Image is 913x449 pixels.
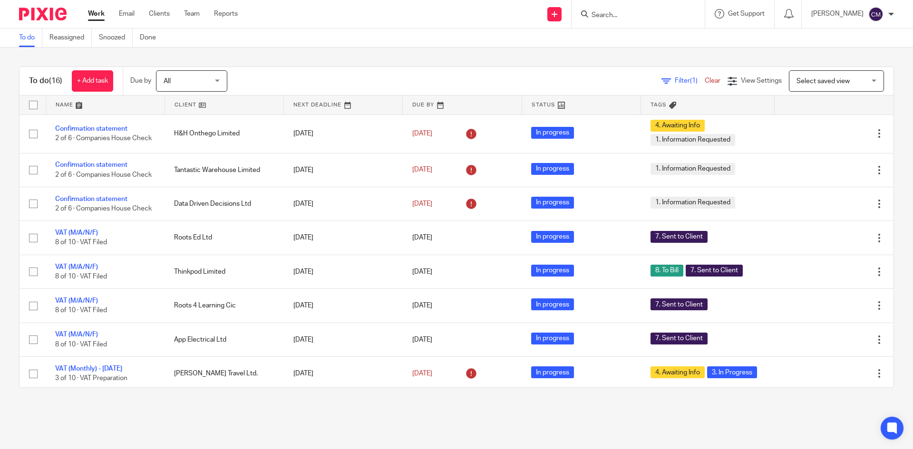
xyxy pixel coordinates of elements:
[284,357,403,391] td: [DATE]
[284,255,403,288] td: [DATE]
[55,162,127,168] a: Confirmation statement
[651,102,667,107] span: Tags
[165,115,283,153] td: H&H Onthego Limited
[165,289,283,323] td: Roots 4 Learning Cic
[55,239,107,246] span: 8 of 10 · VAT Filed
[741,77,782,84] span: View Settings
[165,187,283,220] td: Data Driven Decisions Ltd
[284,153,403,187] td: [DATE]
[214,9,238,19] a: Reports
[55,205,152,212] span: 2 of 6 · Companies House Check
[55,365,122,372] a: VAT (Monthly) - [DATE]
[651,298,708,310] span: 7. Sent to Client
[55,125,127,132] a: Confirmation statement
[651,231,708,243] span: 7. Sent to Client
[49,77,62,85] span: (16)
[284,187,403,220] td: [DATE]
[119,9,135,19] a: Email
[868,7,884,22] img: svg%3E
[651,265,683,277] span: 8. To Bill
[705,77,720,84] a: Clear
[796,78,850,85] span: Select saved view
[531,265,574,277] span: In progress
[55,331,98,338] a: VAT (M/A/N/F)
[164,78,171,85] span: All
[55,264,98,270] a: VAT (M/A/N/F)
[49,29,92,47] a: Reassigned
[531,366,574,378] span: In progress
[165,221,283,255] td: Roots Ed Ltd
[55,307,107,314] span: 8 of 10 · VAT Filed
[165,357,283,391] td: [PERSON_NAME] Travel Ltd.
[412,302,432,309] span: [DATE]
[412,234,432,241] span: [DATE]
[651,366,705,378] span: 4. Awaiting Info
[55,196,127,202] a: Confirmation statement
[412,130,432,137] span: [DATE]
[531,231,574,243] span: In progress
[55,297,98,304] a: VAT (M/A/N/F)
[412,370,432,377] span: [DATE]
[412,167,432,173] span: [DATE]
[651,333,708,344] span: 7. Sent to Client
[55,273,107,280] span: 8 of 10 · VAT Filed
[651,120,705,132] span: 4. Awaiting Info
[55,135,152,142] span: 2 of 6 · Companies House Check
[651,134,735,146] span: 1. Information Requested
[531,298,574,310] span: In progress
[149,9,170,19] a: Clients
[707,366,757,378] span: 3. In Progress
[651,197,735,209] span: 1. Information Requested
[284,289,403,323] td: [DATE]
[531,333,574,344] span: In progress
[728,10,765,17] span: Get Support
[55,172,152,178] span: 2 of 6 · Companies House Check
[811,9,864,19] p: [PERSON_NAME]
[686,265,743,277] span: 7. Sent to Client
[690,77,698,84] span: (1)
[675,77,705,84] span: Filter
[531,127,574,139] span: In progress
[412,336,432,343] span: [DATE]
[651,163,735,175] span: 1. Information Requested
[591,11,676,20] input: Search
[140,29,163,47] a: Done
[19,29,42,47] a: To do
[55,375,127,382] span: 3 of 10 · VAT Preparation
[130,76,151,86] p: Due by
[284,221,403,255] td: [DATE]
[284,115,403,153] td: [DATE]
[72,70,113,92] a: + Add task
[531,163,574,175] span: In progress
[531,197,574,209] span: In progress
[99,29,133,47] a: Snoozed
[55,229,98,236] a: VAT (M/A/N/F)
[412,268,432,275] span: [DATE]
[165,153,283,187] td: Tantastic Warehouse Limited
[55,341,107,348] span: 8 of 10 · VAT Filed
[29,76,62,86] h1: To do
[165,323,283,356] td: App Electrical Ltd
[19,8,67,20] img: Pixie
[284,323,403,356] td: [DATE]
[165,255,283,288] td: Thinkpod Limited
[88,9,105,19] a: Work
[412,201,432,207] span: [DATE]
[184,9,200,19] a: Team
